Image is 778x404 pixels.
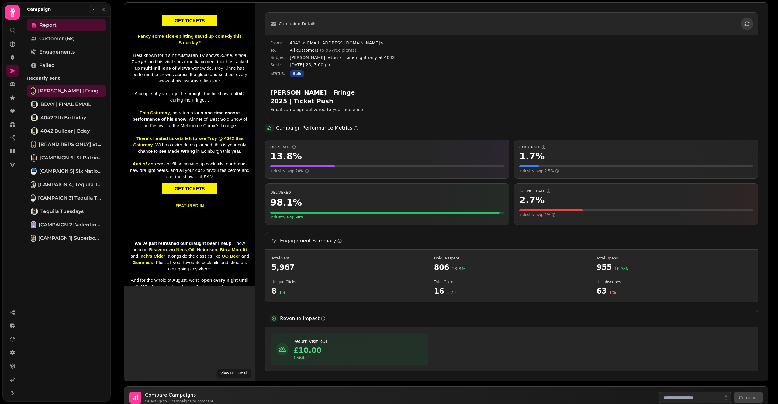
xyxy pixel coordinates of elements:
span: From: [270,40,290,46]
span: All customers [290,48,356,53]
p: Recently sent [27,73,106,84]
span: 1 % [279,289,286,296]
span: Number of unique recipients who opened the email at least once [434,256,590,261]
span: 4042 7th Birthday [40,114,86,121]
div: Visual representation of your open rate (13.8%) compared to a scale of 50%. The fuller the bar, t... [270,165,504,167]
h3: Revenue Impact [280,315,326,322]
h2: [PERSON_NAME] | Fringe 2025 | Ticket Push [270,88,387,105]
img: [CAMPAIGN 3] Tequila Tuesdays | 2 | 24th Feb [31,195,35,201]
span: Failed [39,62,55,69]
a: Customer (6k) [27,33,106,45]
p: Email campaign delivered to your audience [270,106,426,113]
span: Total number of link clicks (includes multiple clicks by the same recipient) [434,280,590,284]
span: 4042 Builder | Bday [40,127,90,135]
span: [CAMPAIGN 4] Tequila Tuesdays | 3 | [DATE] [38,181,102,188]
p: Select up to 3 campaigns to compare [145,399,213,404]
div: Visual representation of your click rate (1.7%) compared to a scale of 20%. The fuller the bar, t... [519,165,753,167]
button: View Full Email [217,369,251,378]
span: Sent: [270,62,290,68]
img: [CAMPAIGN 6] St Patricks Day [31,155,36,161]
nav: Tabs [22,17,111,402]
span: 16.3 % [614,266,628,272]
span: 4042 <[EMAIL_ADDRESS][DOMAIN_NAME]> [290,40,753,46]
a: [CAMPAIGN 4] Tequila Tuesdays | 3 | 4th March[CAMPAIGN 4] Tequila Tuesdays | 3 | [DATE] [27,179,106,191]
span: [CAMPAIGN 2] Valentines Campaign [39,221,102,228]
img: [CAMPAIGN 5] Six Nations Push [31,168,36,174]
span: Number of unique recipients who clicked a link in the email at least once [271,280,427,284]
a: Tequila TuesdaysTequila Tuesdays [27,205,106,218]
span: Engagements [39,48,75,56]
img: 4042 Builder | Bday [31,128,37,134]
div: Visual representation of your delivery rate (98.1%). The fuller the bar, the better. [270,212,504,214]
span: Industry avg: 2% [519,212,556,217]
a: Engagements [27,46,106,58]
div: Bulk [290,70,304,77]
span: 806 [434,263,449,272]
span: 63 [596,286,607,296]
span: Industry avg: 2.5% [519,169,559,173]
img: [CAMPAIGN 4] Tequila Tuesdays | 3 | 4th March [31,182,35,188]
span: 1 % [609,289,616,296]
span: Total number of times emails were opened (includes multiple opens by the same recipient) [596,256,752,261]
span: [BRAND REPS ONLY] St Patricks Day [39,141,102,148]
h2: Campaign Performance Metrics [276,124,358,132]
span: Click Rate [519,145,753,150]
span: £10.00 [293,346,322,355]
span: BDAY | FINAL EMAIL [40,101,91,108]
button: Compare [734,392,763,403]
span: Total number of emails attempted to be sent in this campaign [271,256,427,261]
span: [PERSON_NAME] returns – one night only at 4042 [290,54,753,61]
span: To: [270,47,290,53]
a: [CAMPAIGN 1] Superbowl Sunday Promo[CAMPAIGN 1] Superbowl [DATE] Promo [27,232,106,244]
span: Report [39,22,57,29]
a: BDAY | FINAL EMAILBDAY | FINAL EMAIL [27,98,106,110]
img: TROY KINNE | Fringe 2025 | Ticket Push [31,88,35,94]
div: Visual representation of your bounce rate (2.7%). For bounce rate, LOWER is better. The bar is re... [519,209,753,211]
span: 13.8 % [452,266,465,272]
span: [PERSON_NAME] | Fringe 2025 | Ticket Push [38,87,102,95]
h4: Estimated revenue from recipients who visited your venue after receiving this campaign [293,338,327,344]
a: [CAMPAIGN 5] Six Nations Push[CAMPAIGN 5] Six Nations Push [27,165,106,177]
span: 98.1 % [270,197,302,208]
span: Open Rate [270,145,504,150]
a: 4042 7th Birthday4042 7th Birthday [27,112,106,124]
a: [CAMPAIGN 2] Valentines Campaign[CAMPAIGN 2] Valentines Campaign [27,219,106,231]
span: Tequila Tuesdays [40,208,84,215]
span: 16 [434,286,444,296]
span: 8 [271,286,277,296]
span: Number of recipients who chose to unsubscribe after receiving this campaign. LOWER is better - th... [596,280,752,284]
span: Campaign Details [279,21,316,27]
span: Percentage of emails that were successfully delivered to recipients' inboxes. Higher is better. [270,190,291,195]
h3: Compare Campaigns [145,392,213,399]
h3: Engagement Summary [280,237,342,245]
span: 955 [596,263,612,272]
span: Status: [270,70,290,77]
a: Failed [27,59,106,71]
span: Your delivery rate meets or exceeds the industry standard of 98%. Great list quality! [270,215,304,220]
img: [BRAND REPS ONLY] St Patricks Day [31,141,36,148]
span: Industry avg: 20% [270,169,309,173]
a: Report [27,19,106,31]
span: [CAMPAIGN 5] Six Nations Push [39,168,102,175]
img: Campaign preview [124,3,255,286]
span: Compare [739,395,758,400]
span: Customer (6k) [39,35,75,42]
a: [CAMPAIGN 6] St Patricks Day[CAMPAIGN 6] St Patricks Day [27,152,106,164]
span: Bounce Rate [519,189,753,193]
span: [CAMPAIGN 1] Superbowl [DATE] Promo [38,235,102,242]
span: 13.8 % [270,151,302,162]
img: Tequila Tuesdays [31,208,37,214]
span: 1 [293,355,296,360]
span: 5,967 [271,263,427,272]
a: TROY KINNE | Fringe 2025 | Ticket Push[PERSON_NAME] | Fringe 2025 | Ticket Push [27,85,106,97]
h2: Campaign [27,6,51,12]
span: 1.7 % [447,289,458,296]
img: [CAMPAIGN 1] Superbowl Sunday Promo [31,235,35,241]
span: [CAMPAIGN 6] St Patricks Day [40,154,102,162]
span: visits [297,355,306,360]
a: 4042 Builder | Bday4042 Builder | Bday [27,125,106,137]
a: [BRAND REPS ONLY] St Patricks Day[BRAND REPS ONLY] St Patricks Day [27,138,106,151]
span: ( 5,967 recipients) [320,48,356,53]
img: BDAY | FINAL EMAIL [31,101,37,107]
span: [DATE]-25, 7:00 pm [290,62,753,68]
